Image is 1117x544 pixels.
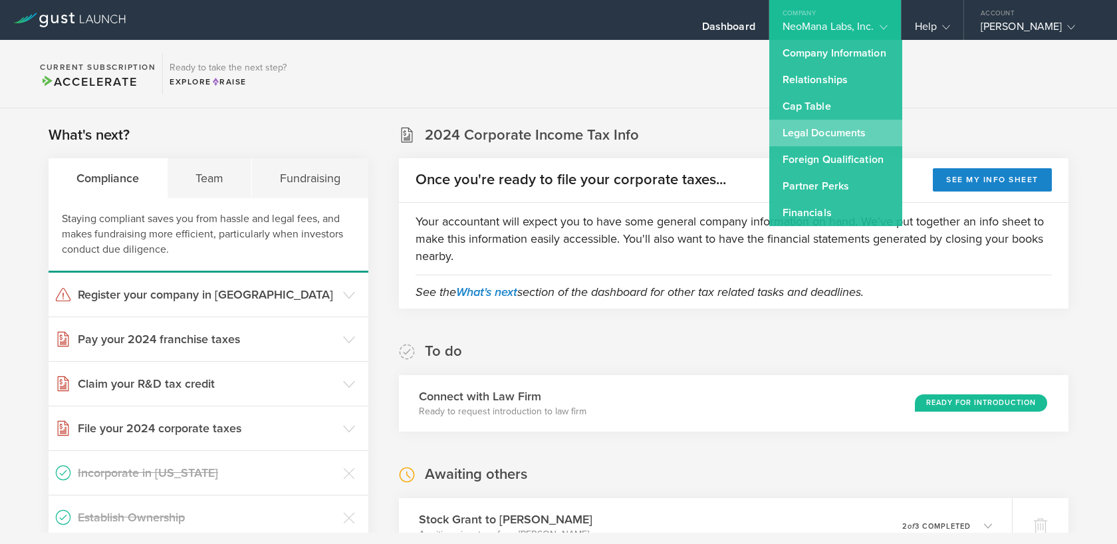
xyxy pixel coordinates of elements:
[78,375,336,392] h3: Claim your R&D tax credit
[78,331,336,348] h3: Pay your 2024 franchise taxes
[78,464,336,481] h3: Incorporate in [US_STATE]
[933,168,1052,192] button: See my info sheet
[416,213,1052,265] p: Your accountant will expect you to have some general company information on hand. We've put toget...
[902,523,971,530] p: 2 3 completed
[419,405,586,418] p: Ready to request introduction to law firm
[49,126,130,145] h2: What's next?
[162,53,293,94] div: Ready to take the next step?ExploreRaise
[78,420,336,437] h3: File your 2024 corporate taxes
[419,528,592,541] p: Awaiting signature from [PERSON_NAME]
[78,286,336,303] h3: Register your company in [GEOGRAPHIC_DATA]
[915,394,1047,412] div: Ready for Introduction
[78,509,336,526] h3: Establish Ownership
[211,77,247,86] span: Raise
[252,158,368,198] div: Fundraising
[49,198,368,273] div: Staying compliant saves you from hassle and legal fees, and makes fundraising more efficient, par...
[40,74,137,89] span: Accelerate
[456,285,517,299] a: What's next
[170,63,287,72] h3: Ready to take the next step?
[425,465,527,484] h2: Awaiting others
[702,20,755,40] div: Dashboard
[981,20,1094,40] div: [PERSON_NAME]
[399,375,1068,432] div: Connect with Law FirmReady to request introduction to law firmReady for Introduction
[170,76,287,88] div: Explore
[419,388,586,405] h3: Connect with Law Firm
[168,158,252,198] div: Team
[783,20,888,40] div: NeoMana Labs, Inc.
[908,522,915,531] em: of
[419,511,592,528] h3: Stock Grant to [PERSON_NAME]
[425,126,639,145] h2: 2024 Corporate Income Tax Info
[49,158,168,198] div: Compliance
[416,170,726,190] h2: Once you're ready to file your corporate taxes...
[40,63,156,71] h2: Current Subscription
[425,342,462,361] h2: To do
[915,20,950,40] div: Help
[1051,480,1117,544] iframe: Chat Widget
[416,285,864,299] em: See the section of the dashboard for other tax related tasks and deadlines.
